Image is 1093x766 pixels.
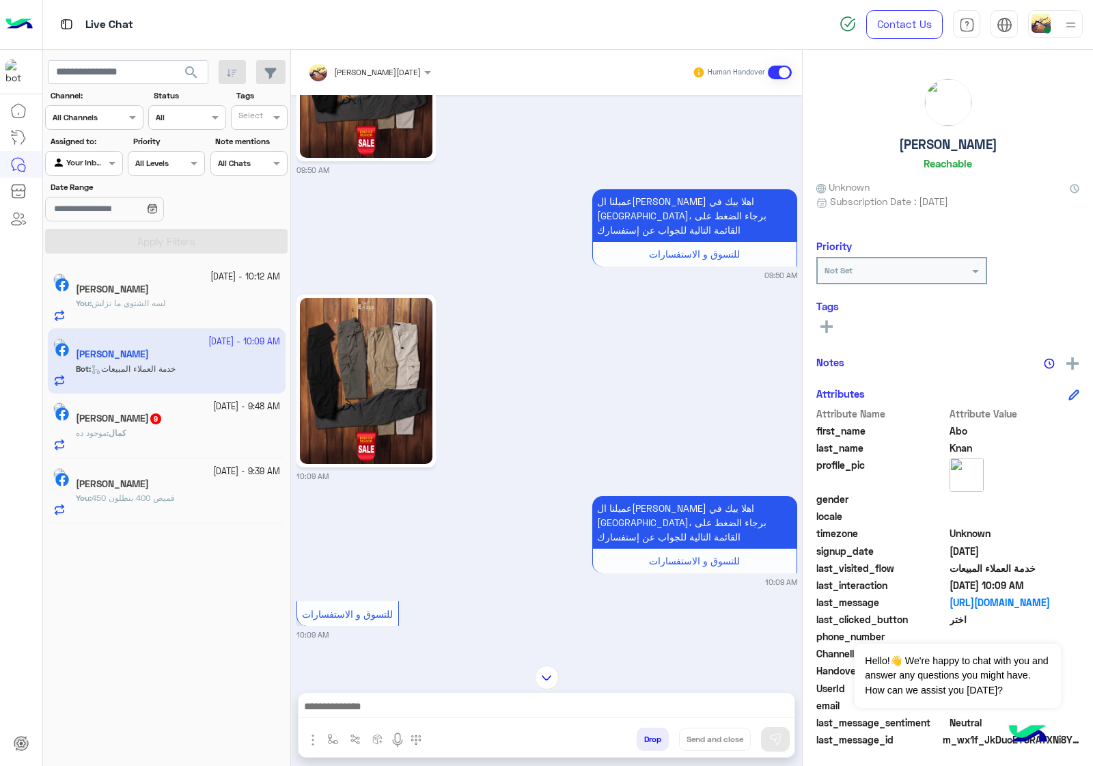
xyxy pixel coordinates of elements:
b: : [76,298,92,308]
span: لسه الشتوي ما نزلش [92,298,166,308]
span: HandoverOn [816,664,947,678]
h6: Attributes [816,387,865,400]
span: خدمة العملاء المبيعات [950,561,1080,575]
img: Logo [5,10,33,39]
img: select flow [327,734,338,745]
span: للتسوق و الاستفسارات [649,248,740,260]
img: make a call [411,735,421,746]
small: [DATE] - 9:39 AM [213,465,280,478]
span: m_wx1f_JkDucEY9RATXNi8Y82nusnWwUTbda0Qi9BhecKy9DCKL3gjcpUUj9qT2vqTP3vqyNjAUnSecXZkmVfsrA [943,733,1079,747]
span: last_name [816,441,947,455]
span: Subscription Date : [DATE] [830,194,948,208]
h6: Tags [816,300,1079,312]
label: Priority [133,135,204,148]
img: spinner [840,16,856,32]
img: userImage [1032,14,1051,33]
span: email [816,698,947,713]
img: notes [1044,358,1055,369]
span: profile_pic [816,458,947,489]
button: create order [367,728,389,750]
img: 713415422032625 [5,59,30,84]
h5: Mahmoud El Halaly [76,284,149,295]
p: 6/10/2025, 9:50 AM [592,189,797,242]
h5: كمال عطا [76,413,163,424]
img: picture [950,458,984,492]
img: hulul-logo.png [1004,711,1052,759]
button: Apply Filters [45,229,288,254]
div: Select [236,109,263,125]
span: 2025-10-06T07:09:54.535Z [950,578,1080,592]
span: Abo [950,424,1080,438]
b: : [76,493,92,503]
small: Human Handover [708,67,765,78]
small: 10:09 AM [296,471,329,482]
h6: Priority [816,240,852,252]
span: UserId [816,681,947,696]
span: 0 [950,715,1080,730]
small: [DATE] - 9:48 AM [213,400,280,413]
p: 6/10/2025, 10:09 AM [592,496,797,549]
span: last_visited_flow [816,561,947,575]
span: last_interaction [816,578,947,592]
h5: [PERSON_NAME] [899,137,997,152]
span: null [950,509,1080,523]
label: Date Range [51,181,204,193]
label: Note mentions [215,135,286,148]
img: add [1066,357,1079,370]
span: signup_date [816,544,947,558]
span: Unknown [816,180,870,194]
span: null [950,492,1080,506]
img: scroll [535,666,559,689]
span: Attribute Name [816,407,947,421]
img: Facebook [55,278,69,292]
img: Facebook [55,473,69,487]
small: 09:50 AM [764,270,797,281]
img: send voice note [389,732,406,748]
span: فميص 400 بنطلون 450 [92,493,175,503]
img: picture [925,79,971,126]
small: [DATE] - 10:12 AM [210,271,280,284]
p: Live Chat [85,16,133,34]
h6: Notes [816,356,844,368]
span: [PERSON_NAME][DATE] [334,67,421,77]
button: search [175,60,208,90]
span: gender [816,492,947,506]
span: timezone [816,526,947,541]
button: select flow [322,728,344,750]
span: last_message [816,595,947,610]
span: للتسوق و الاستفسارات [649,555,740,566]
h6: Reachable [924,157,972,169]
label: Tags [236,90,286,102]
button: Send and close [679,728,751,751]
img: tab [997,17,1012,33]
span: locale [816,509,947,523]
span: Hello!👋 We're happy to chat with you and answer any questions you might have. How can we assist y... [855,644,1060,708]
span: Unknown [950,526,1080,541]
img: send attachment [305,732,321,748]
img: Facebook [55,407,69,421]
span: last_message_sentiment [816,715,947,730]
span: Attribute Value [950,407,1080,421]
img: picture [53,402,66,415]
img: picture [53,273,66,286]
h5: Mohamed Gomaa [76,478,149,490]
span: You [76,298,89,308]
button: Drop [637,728,669,751]
small: 10:09 AM [765,577,797,588]
img: send message [769,733,782,746]
span: كمال [109,428,126,438]
span: 2025-09-18T03:18:38.671Z [950,544,1080,558]
button: Trigger scenario [344,728,367,750]
span: You [76,493,89,503]
span: موجود ده [76,428,107,438]
img: tab [959,17,975,33]
span: 9 [150,413,161,424]
span: last_clicked_button [816,612,947,627]
span: last_message_id [816,733,940,747]
span: ChannelId [816,646,947,661]
a: Contact Us [866,10,943,39]
img: picture [53,468,66,480]
span: phone_number [816,629,947,644]
span: للتسوق و الاستفسارات [302,608,393,620]
img: create order [372,734,383,745]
